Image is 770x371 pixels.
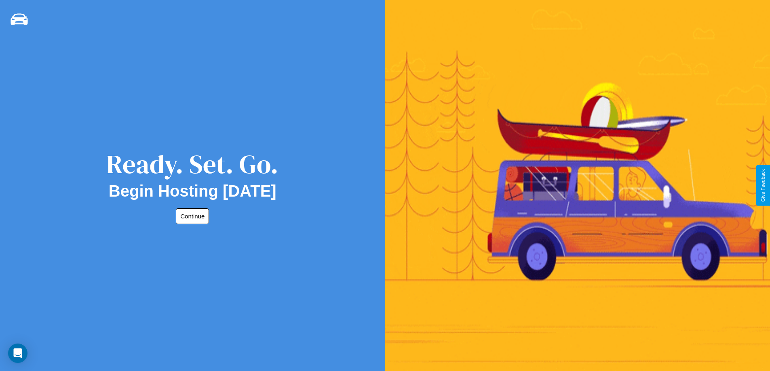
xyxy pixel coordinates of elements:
div: Ready. Set. Go. [106,146,278,182]
h2: Begin Hosting [DATE] [109,182,276,200]
div: Open Intercom Messenger [8,344,27,363]
button: Continue [176,208,209,224]
div: Give Feedback [760,169,766,202]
